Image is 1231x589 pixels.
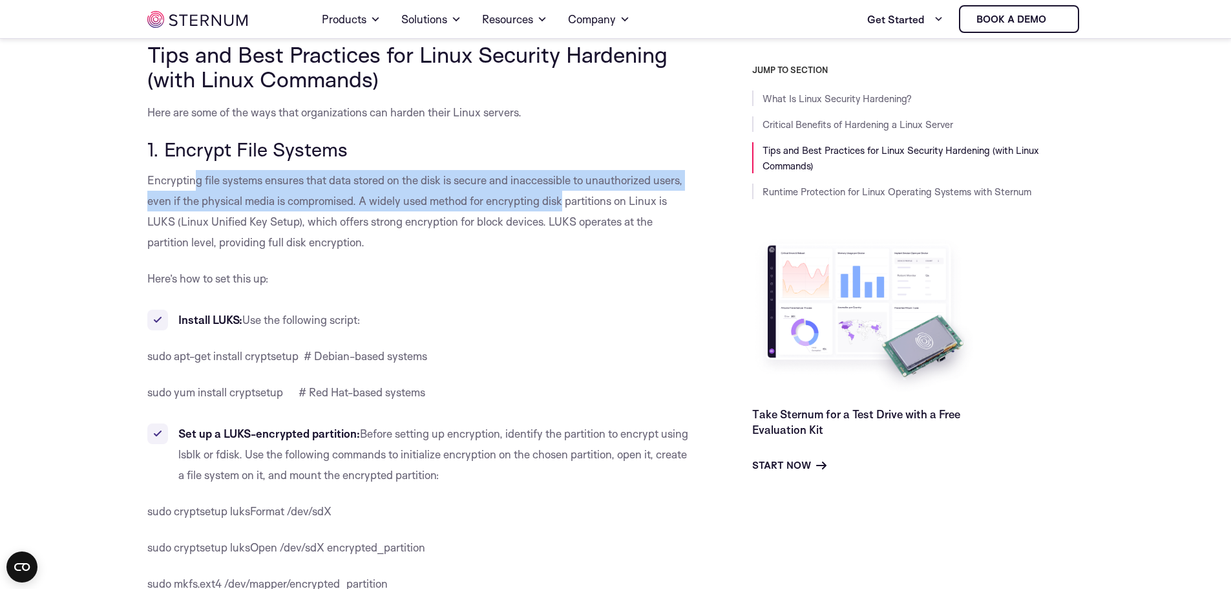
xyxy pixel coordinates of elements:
[763,92,912,105] a: What Is Linux Security Hardening?
[147,385,425,399] span: sudo yum install cryptsetup # Red Hat-based systems
[147,41,668,92] span: Tips and Best Practices for Linux Security Hardening (with Linux Commands)
[242,313,361,327] span: Use the following script:
[752,65,1084,75] h3: JUMP TO SECTION
[959,5,1079,33] a: Book a demo
[401,1,461,37] a: Solutions
[147,349,427,363] span: sudo apt-get install cryptsetup # Debian-based systems
[178,427,360,440] b: Set up a LUKS-encrypted partition:
[568,1,630,37] a: Company
[6,552,37,583] button: Open CMP widget
[752,407,960,436] a: Take Sternum for a Test Drive with a Free Evaluation Kit
[147,272,269,285] span: Here’s how to set this up:
[1051,14,1062,25] img: sternum iot
[147,105,521,119] span: Here are some of the ways that organizations can harden their Linux servers.
[763,186,1031,198] a: Runtime Protection for Linux Operating Systems with Sternum
[763,118,953,131] a: Critical Benefits of Hardening a Linux Server
[867,6,943,32] a: Get Started
[147,504,331,518] span: sudo cryptsetup luksFormat /dev/sdX
[147,541,425,554] span: sudo cryptsetup luksOpen /dev/sdX encrypted_partition
[752,458,826,473] a: Start Now
[147,11,247,28] img: sternum iot
[147,173,682,249] span: Encrypting file systems ensures that data stored on the disk is secure and inaccessible to unauth...
[482,1,547,37] a: Resources
[178,427,688,482] span: Before setting up encryption, identify the partition to encrypt using lsblk or fdisk. Use the fol...
[147,137,348,161] span: 1. Encrypt File Systems
[178,313,242,327] b: Install LUKS:
[752,235,978,396] img: Take Sternum for a Test Drive with a Free Evaluation Kit
[322,1,381,37] a: Products
[763,144,1039,172] a: Tips and Best Practices for Linux Security Hardening (with Linux Commands)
